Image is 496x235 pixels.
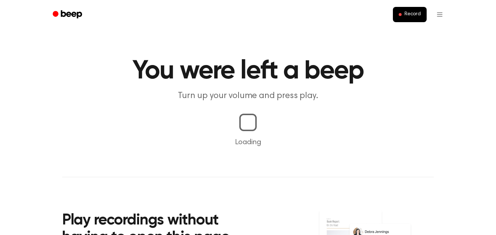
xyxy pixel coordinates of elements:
span: Record [404,11,421,18]
button: Open menu [431,6,448,23]
button: Record [393,7,427,22]
h1: You were left a beep [62,58,434,84]
p: Loading [9,137,487,148]
p: Turn up your volume and press play. [109,90,387,102]
a: Beep [48,8,89,22]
